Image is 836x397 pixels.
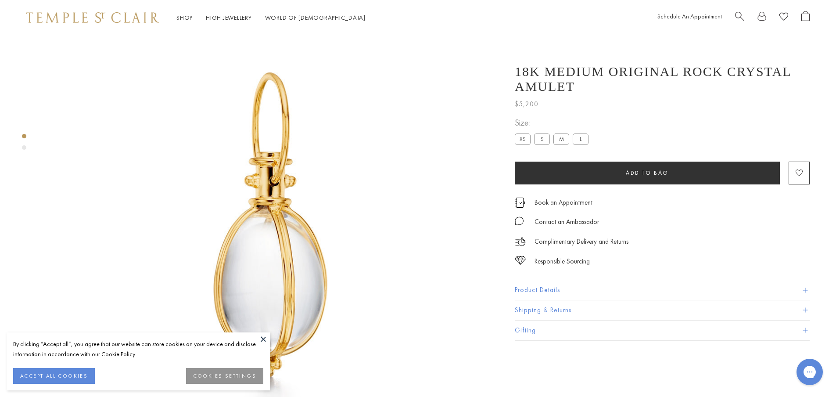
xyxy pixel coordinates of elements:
a: High JewelleryHigh Jewellery [206,14,252,22]
nav: Main navigation [176,12,366,23]
label: S [534,134,550,144]
button: Gifting [515,321,810,340]
div: Product gallery navigation [22,132,26,157]
img: MessageIcon-01_2.svg [515,217,524,225]
div: By clicking “Accept all”, you agree that our website can store cookies on your device and disclos... [13,339,263,359]
a: World of [DEMOGRAPHIC_DATA]World of [DEMOGRAPHIC_DATA] [265,14,366,22]
a: ShopShop [176,14,193,22]
div: Responsible Sourcing [535,256,590,267]
img: icon_delivery.svg [515,236,526,247]
a: Book an Appointment [535,198,592,207]
img: Temple St. Clair [26,12,159,23]
label: XS [515,134,531,144]
button: Product Details [515,280,810,300]
span: Add to bag [626,169,669,177]
button: COOKIES SETTINGS [186,368,263,384]
button: Shipping & Returns [515,300,810,320]
p: Complimentary Delivery and Returns [535,236,628,247]
button: ACCEPT ALL COOKIES [13,368,95,384]
iframe: Gorgias live chat messenger [792,356,827,388]
a: Open Shopping Bag [801,11,810,25]
img: icon_appointment.svg [515,198,525,208]
label: M [553,134,569,144]
h1: 18K Medium Original Rock Crystal Amulet [515,64,810,94]
img: icon_sourcing.svg [515,256,526,265]
span: Size: [515,115,592,130]
a: View Wishlist [779,11,788,25]
a: Schedule An Appointment [657,12,722,20]
a: Search [735,11,744,25]
div: Contact an Ambassador [535,217,599,227]
span: $5,200 [515,98,538,110]
label: L [573,134,588,144]
button: Add to bag [515,162,780,184]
